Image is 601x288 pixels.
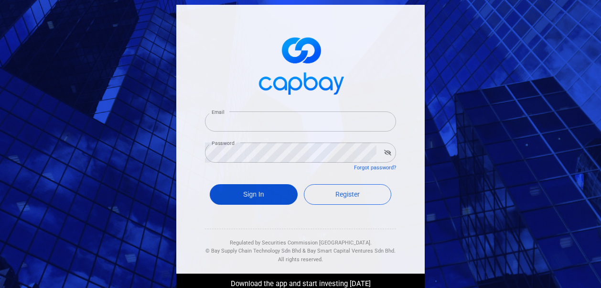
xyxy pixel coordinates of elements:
span: Bay Smart Capital Ventures Sdn Bhd. [307,248,396,254]
label: Password [212,140,235,147]
label: Email [212,109,224,116]
img: logo [253,29,348,100]
a: Register [304,184,392,205]
button: Sign In [210,184,298,205]
span: Register [335,190,360,198]
a: Forgot password? [354,165,396,171]
span: © Bay Supply Chain Technology Sdn Bhd [205,248,301,254]
div: Regulated by Securities Commission [GEOGRAPHIC_DATA]. & All rights reserved. [205,229,396,264]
